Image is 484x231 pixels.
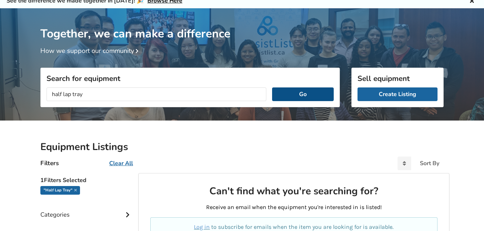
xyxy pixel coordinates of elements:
a: Log in [194,223,210,230]
div: Categories [40,196,133,222]
h3: Search for equipment [46,74,334,83]
div: Sort By [420,160,439,166]
h2: Equipment Listings [40,141,444,153]
p: Receive an email when the equipment you're interested in is listed! [150,203,438,212]
h4: Filters [40,159,59,167]
div: "half lap tray" [40,186,80,195]
a: Create Listing [358,87,438,101]
u: Clear All [109,159,133,167]
h1: Together, we can make a difference [40,8,444,41]
a: How we support our community [40,46,141,55]
h2: Can't find what you're searching for? [150,185,438,198]
input: I am looking for... [46,87,266,101]
button: Go [272,87,334,101]
h5: 1 Filters Selected [40,173,133,186]
h3: Sell equipment [358,74,438,83]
